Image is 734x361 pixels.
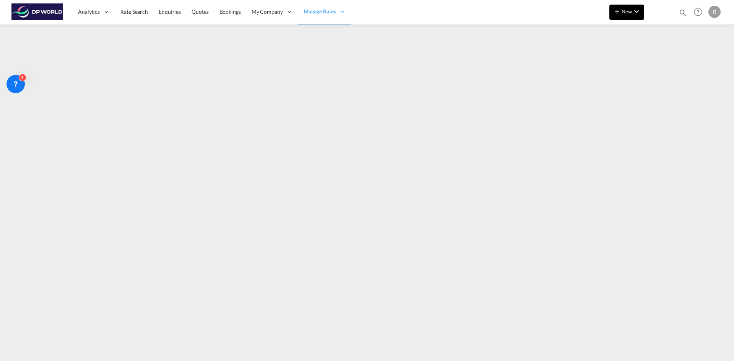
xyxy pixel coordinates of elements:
[219,8,241,15] span: Bookings
[679,8,687,17] md-icon: icon-magnify
[120,8,148,15] span: Rate Search
[632,7,641,16] md-icon: icon-chevron-down
[192,8,208,15] span: Quotes
[708,6,721,18] div: R
[679,8,687,20] div: icon-magnify
[11,3,63,21] img: c08ca190194411f088ed0f3ba295208c.png
[304,8,336,15] span: Manage Rates
[159,8,181,15] span: Enquiries
[692,5,705,18] span: Help
[252,8,283,16] span: My Company
[609,5,644,20] button: icon-plus 400-fgNewicon-chevron-down
[692,5,708,19] div: Help
[612,7,622,16] md-icon: icon-plus 400-fg
[612,8,641,15] span: New
[78,8,100,16] span: Analytics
